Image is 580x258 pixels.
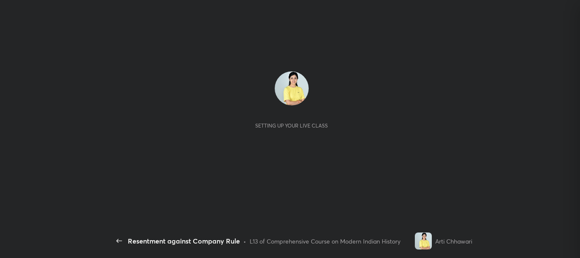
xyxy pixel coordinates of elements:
div: L13 of Comprehensive Course on Modern Indian History [250,237,400,246]
div: Resentment against Company Rule [128,236,240,246]
div: Setting up your live class [255,122,328,129]
img: f9cedfd879bc469590c381557314c459.jpg [415,232,432,249]
img: f9cedfd879bc469590c381557314c459.jpg [275,71,309,105]
div: • [243,237,246,246]
div: Arti Chhawari [435,237,472,246]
